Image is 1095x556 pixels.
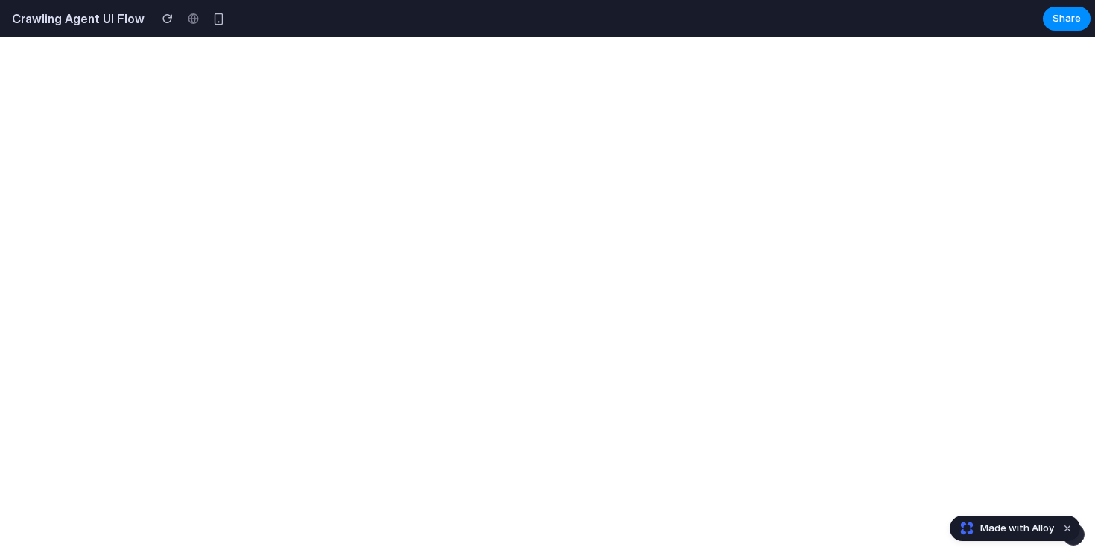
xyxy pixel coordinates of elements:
[980,521,1054,536] span: Made with Alloy
[1043,7,1091,31] button: Share
[950,521,1056,536] a: Made with Alloy
[6,10,145,28] h2: Crawling Agent UI Flow
[1053,11,1081,26] span: Share
[1058,519,1076,537] button: Dismiss watermark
